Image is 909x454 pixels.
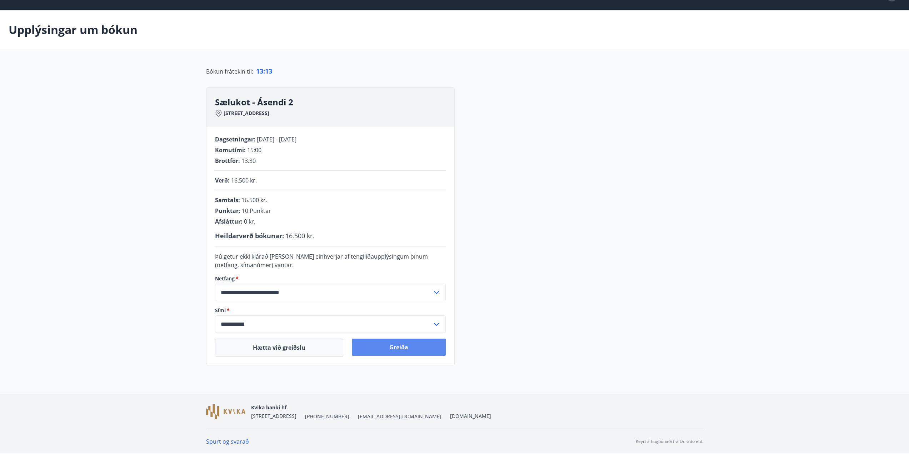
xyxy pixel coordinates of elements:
[215,218,243,225] span: Afsláttur :
[215,157,240,165] span: Brottför :
[257,135,296,143] span: [DATE] - [DATE]
[215,207,240,215] span: Punktar :
[215,96,454,108] h3: Sælukot - Ásendi 2
[242,207,271,215] span: 10 Punktar
[247,146,261,154] span: 15:00
[206,404,245,419] img: GzFmWhuCkUxVWrb40sWeioDp5tjnKZ3EtzLhRfaL.png
[206,438,249,445] a: Spurt og svarað
[358,413,441,420] span: [EMAIL_ADDRESS][DOMAIN_NAME]
[256,67,265,75] span: 13 :
[206,67,253,76] span: Bókun frátekin til :
[305,413,349,420] span: [PHONE_NUMBER]
[215,146,246,154] span: Komutími :
[215,231,284,240] span: Heildarverð bókunar :
[241,196,267,204] span: 16.500 kr.
[231,176,257,184] span: 16.500 kr.
[215,339,343,356] button: Hætta við greiðslu
[215,196,240,204] span: Samtals :
[450,413,491,419] a: [DOMAIN_NAME]
[9,22,138,38] p: Upplýsingar um bókun
[251,413,296,419] span: [STREET_ADDRESS]
[285,231,314,240] span: 16.500 kr.
[224,110,269,117] span: [STREET_ADDRESS]
[352,339,446,356] button: Greiða
[265,67,272,75] span: 13
[215,135,255,143] span: Dagsetningar :
[215,307,446,314] label: Sími
[215,176,230,184] span: Verð :
[241,157,256,165] span: 13:30
[215,275,446,282] label: Netfang
[636,438,703,445] p: Keyrt á hugbúnaði frá Dorado ehf.
[244,218,255,225] span: 0 kr.
[215,253,428,269] span: Þú getur ekki klárað [PERSON_NAME] einhverjar af tengiliðaupplýsingum þínum (netfang, símanúmer) ...
[251,404,288,411] span: Kvika banki hf.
